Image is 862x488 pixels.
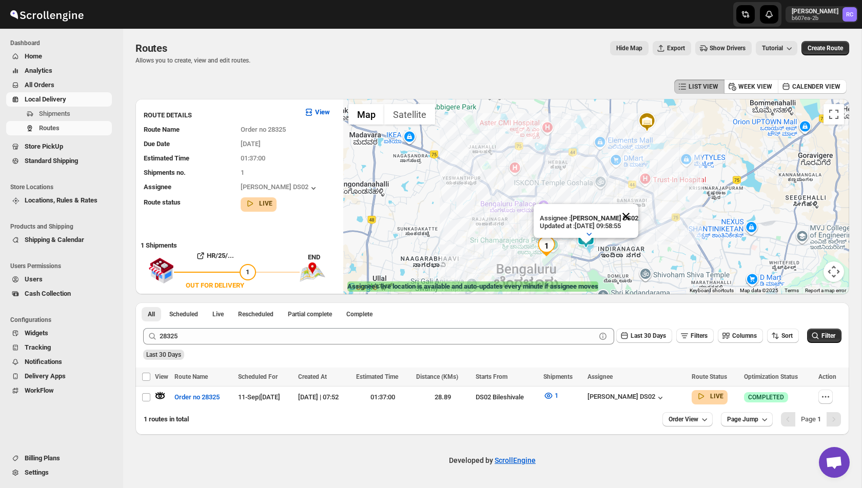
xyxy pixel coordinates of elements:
span: Create Route [808,44,843,52]
span: Optimization Status [744,373,798,380]
span: Configurations [10,316,116,324]
span: 01:37:00 [241,154,265,162]
button: Map camera controls [824,261,844,282]
span: Columns [732,332,757,339]
div: DS02 Bileshivale [476,392,537,402]
div: 28.89 [416,392,470,402]
span: View [155,373,168,380]
span: CALENDER VIEW [792,83,840,91]
span: Assignee [587,373,613,380]
span: [DATE] [241,140,261,148]
button: Page Jump [721,412,773,426]
span: COMPLETED [748,393,784,401]
b: HR/25/... [207,252,234,259]
button: [PERSON_NAME] DS02 [587,393,665,403]
span: Page Jump [727,415,758,423]
button: WorkFlow [6,383,112,398]
span: Scheduled For [238,373,278,380]
button: Cash Collection [6,287,112,301]
a: Open this area in Google Maps (opens a new window) [346,281,380,294]
div: END [308,252,338,262]
span: 1 [241,169,244,176]
span: Local Delivery [25,95,66,103]
img: shop.svg [148,251,174,291]
span: Route Name [144,126,180,133]
span: 1 routes in total [144,415,189,423]
button: Create Route [801,41,849,55]
span: 11-Sep | [DATE] [238,393,280,401]
span: Routes [39,124,60,132]
button: Routes [6,121,112,135]
button: LIVE [696,391,723,401]
p: Assignee : [540,214,638,222]
a: ScrollEngine [495,456,536,464]
span: Billing Plans [25,454,60,462]
span: Settings [25,469,49,476]
button: Shipments [6,107,112,121]
div: 01:37:00 [356,392,410,402]
button: User menu [786,6,858,23]
button: WEEK VIEW [724,79,778,94]
span: Tutorial [762,45,783,52]
button: Order View [662,412,713,426]
button: [PERSON_NAME] DS02 [241,183,319,193]
button: LIVE [245,198,272,209]
button: Tracking [6,340,112,355]
span: Assignee [144,183,171,191]
button: All routes [142,307,161,321]
img: ScrollEngine [8,2,85,27]
span: Store PickUp [25,143,63,150]
span: Filter [821,332,835,339]
button: Export [653,41,691,55]
span: Notifications [25,358,62,365]
b: LIVE [259,200,272,207]
span: Delivery Apps [25,372,66,380]
button: Close [614,204,638,229]
span: Route Status [692,373,727,380]
button: Tutorial [756,41,797,55]
img: trip_end.png [300,262,325,282]
span: Sort [781,332,793,339]
a: Terms (opens in new tab) [785,288,799,293]
h3: ROUTE DETAILS [144,110,296,120]
button: Notifications [6,355,112,369]
span: Distance (KMs) [416,373,458,380]
span: Order no 28325 [241,126,286,133]
span: Estimated Time [356,373,398,380]
text: RC [846,11,853,18]
span: All [148,310,155,318]
button: All Orders [6,78,112,92]
b: View [315,108,330,116]
span: Users Permissions [10,262,116,270]
span: Order no 28325 [174,392,220,402]
button: Show street map [348,104,384,125]
b: 1 Shipments [135,236,177,249]
span: Products and Shipping [10,222,116,231]
button: Sort [767,329,799,343]
p: [PERSON_NAME] [792,7,838,15]
span: Locations, Rules & Rates [25,196,97,204]
span: Last 30 Days [146,351,181,358]
span: Action [818,373,836,380]
span: Due Date [144,140,170,148]
span: Live [212,310,224,318]
input: Press enter after typing | Search Eg. Order no 28325 [160,328,596,344]
p: b607ea-2b [792,15,838,22]
span: Export [667,44,685,52]
button: Settings [6,465,112,480]
button: View [298,104,336,120]
button: Show satellite imagery [384,104,435,125]
button: Columns [718,329,763,343]
span: Rahul Chopra [843,7,857,22]
span: Standard Shipping [25,157,78,165]
span: Widgets [25,329,48,337]
span: Filters [691,332,708,339]
span: Map data ©2025 [740,288,778,293]
span: Rescheduled [238,310,273,318]
b: LIVE [710,393,723,400]
span: WEEK VIEW [738,83,772,91]
button: Filter [807,329,841,343]
span: Show Drivers [710,44,746,52]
